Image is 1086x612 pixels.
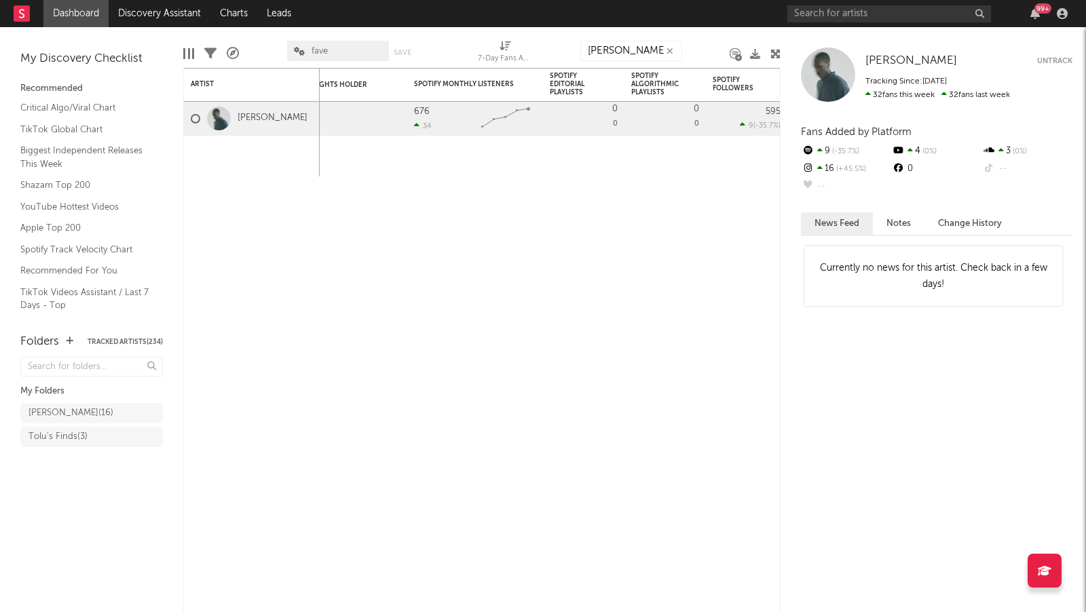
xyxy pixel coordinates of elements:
[20,221,149,235] a: Apple Top 200
[924,212,1015,235] button: Change History
[20,242,149,257] a: Spotify Track Velocity Chart
[227,34,239,73] div: A&R Pipeline
[865,77,947,85] span: Tracking Since: [DATE]
[20,383,163,400] div: My Folders
[550,72,597,96] div: Spotify Editorial Playlists
[801,212,873,235] button: News Feed
[801,160,891,178] div: 16
[394,49,411,56] button: Save
[982,160,1072,178] div: --
[834,166,866,173] span: +45.5 %
[20,263,149,278] a: Recommended For You
[1011,148,1027,155] span: 0 %
[604,77,618,91] button: Filter by Spotify Editorial Playlists
[20,100,149,115] a: Critical Algo/Viral Chart
[830,148,859,155] span: -35.7 %
[20,427,163,447] a: Tolu's Finds(3)
[1030,8,1040,19] button: 99+
[631,102,699,135] div: 0
[801,178,891,195] div: --
[523,77,536,91] button: Filter by Spotify Monthly Listeners
[865,91,935,99] span: 32 fans this week
[766,107,781,116] div: 595
[801,127,912,137] span: Fans Added by Platform
[191,80,293,88] div: Artist
[20,334,59,350] div: Folders
[29,429,88,445] div: Tolu's Finds ( 3 )
[631,72,679,96] div: Spotify Algorithmic Playlists
[920,148,937,155] span: 0 %
[183,34,194,73] div: Edit Columns
[20,285,149,313] a: TikTok Videos Assistant / Last 7 Days - Top
[891,142,981,160] div: 4
[20,199,149,214] a: YouTube Hottest Videos
[612,104,618,113] div: 0
[20,51,163,67] div: My Discovery Checklist
[478,51,532,67] div: 7-Day Fans Added (7-Day Fans Added)
[740,121,781,130] div: ( )
[865,54,957,68] a: [PERSON_NAME]
[20,81,163,97] div: Recommended
[20,143,149,171] a: Biggest Independent Releases This Week
[787,5,991,22] input: Search for artists
[767,77,781,91] button: Filter by Spotify Followers
[865,91,1010,99] span: 32 fans last week
[982,142,1072,160] div: 3
[694,104,699,113] div: 0
[478,34,532,73] div: 7-Day Fans Added (7-Day Fans Added)
[550,102,618,135] div: 0
[312,47,328,56] span: fave
[20,122,149,137] a: TikTok Global Chart
[1034,3,1051,14] div: 99 +
[755,122,779,130] span: -35.7 %
[1037,54,1072,68] button: Untrack
[414,80,516,88] div: Spotify Monthly Listeners
[204,34,217,73] div: Filters
[312,81,380,89] div: Rights Holder
[20,357,163,377] input: Search for folders...
[686,77,699,91] button: Filter by Spotify Algorithmic Playlists
[865,55,957,66] span: [PERSON_NAME]
[387,78,400,92] button: Filter by Rights Holder
[801,142,891,160] div: 9
[238,113,307,124] a: [PERSON_NAME]
[891,160,981,178] div: 0
[713,76,760,92] div: Spotify Followers
[749,122,753,130] span: 9
[414,107,430,116] div: 676
[29,405,113,421] div: [PERSON_NAME] ( 16 )
[88,339,163,345] button: Tracked Artists(234)
[299,77,313,91] button: Filter by Artist
[20,178,149,193] a: Shazam Top 200
[20,403,163,423] a: [PERSON_NAME](16)
[873,212,924,235] button: Notes
[475,102,536,136] svg: Chart title
[414,121,432,130] div: 34
[804,246,1062,306] div: Currently no news for this artist. Check back in a few days!
[580,41,682,61] input: Search...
